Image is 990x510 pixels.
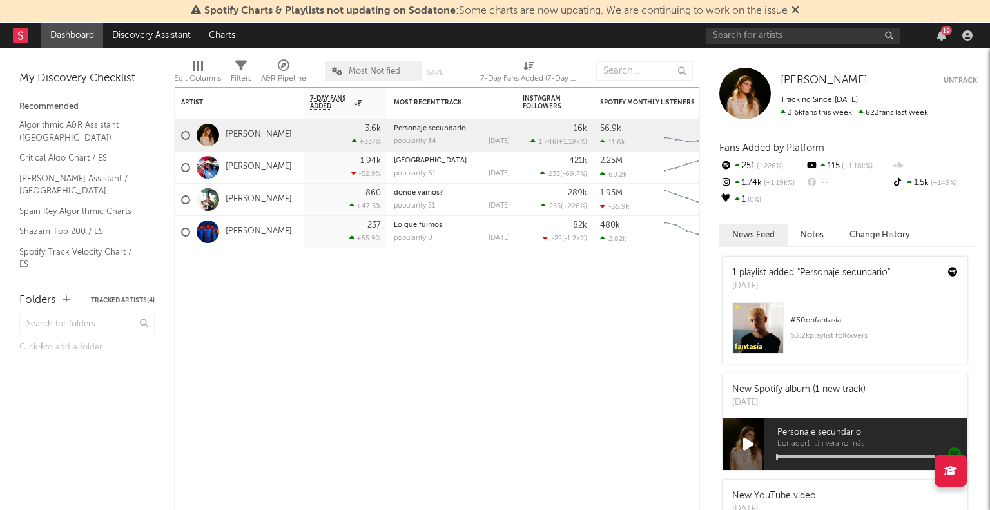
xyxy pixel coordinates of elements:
a: [PERSON_NAME] [781,74,868,87]
div: A&R Pipeline [261,71,306,86]
a: [PERSON_NAME] Assistant / [GEOGRAPHIC_DATA] [19,172,142,198]
div: [DATE] [489,170,510,177]
div: dónde vamos? [394,190,510,197]
div: ( ) [540,170,587,178]
div: Personaje secundario [394,125,510,132]
div: Edit Columns [174,71,221,86]
div: ( ) [530,137,587,146]
div: Spotify Monthly Listeners [600,99,697,106]
div: 421k [569,157,587,165]
div: popularity: 0 [394,235,432,242]
a: Charts [200,23,244,48]
div: 1.94k [360,157,381,165]
div: [DATE] [489,235,510,242]
span: Personaje secundario [777,425,967,440]
a: Shazam Top 200 / ES [19,224,142,239]
button: 19 [937,30,946,41]
input: Search for folders... [19,315,155,333]
span: +1.18k % [840,163,873,170]
div: 60.2k [600,170,627,179]
a: [PERSON_NAME] [226,130,292,141]
span: -22 [551,235,562,242]
div: 16k [574,124,587,133]
div: ( ) [541,202,587,210]
a: Dashboard [41,23,103,48]
div: # 30 on fantasía [790,313,958,328]
a: [PERSON_NAME] [226,226,292,237]
div: My Discovery Checklist [19,71,155,86]
div: 2.25M [600,157,623,165]
div: 1.5k [891,175,977,191]
div: 1.95M [600,189,623,197]
div: -- [891,158,977,175]
input: Search... [596,61,693,81]
div: 3.6k [365,124,381,133]
div: 7-Day Fans Added (7-Day Fans Added) [480,71,577,86]
span: -69.7 % [562,171,585,178]
span: -1.2k % [564,235,585,242]
div: [DATE] [489,138,510,145]
div: 19 [941,26,952,35]
div: Filters [231,71,251,86]
button: Save [427,69,443,76]
span: 1.74k [539,139,556,146]
a: Critical Algo Chart / ES [19,151,142,165]
a: #30onfantasía63.2kplaylist followers [723,302,967,364]
div: Lo que fuimos [394,222,510,229]
div: 11.6k [600,138,625,146]
span: Spotify Charts & Playlists not updating on Sodatone [204,6,456,16]
div: [DATE] [732,280,890,293]
div: 1 playlist added [732,266,890,280]
span: Fans Added by Platform [719,143,824,153]
button: Change History [837,224,923,246]
div: +55.9 % [349,234,381,242]
div: New Spotify album (1 new track) [732,383,866,397]
div: 7-Day Fans Added (7-Day Fans Added) [480,55,577,92]
span: : Some charts are now updating. We are continuing to work on the issue [204,6,788,16]
span: 7-Day Fans Added [310,95,351,110]
a: [GEOGRAPHIC_DATA] [394,157,467,164]
div: A&R Pipeline [261,55,306,92]
div: 237 [367,221,381,230]
span: Most Notified [349,67,400,75]
div: 251 [719,158,805,175]
div: -- [805,175,891,191]
button: Untrack [944,74,977,87]
span: +1.19k % [558,139,585,146]
span: 3.6k fans this week [781,109,852,117]
div: 2.82k [600,235,626,243]
svg: Chart title [658,216,716,248]
button: Notes [788,224,837,246]
div: ( ) [543,234,587,242]
span: 255 [549,203,561,210]
div: -52.9 % [351,170,381,178]
div: New YouTube video [732,489,816,503]
span: Tracking Since: [DATE] [781,96,858,104]
div: popularity: 51 [394,202,435,210]
button: Tracked Artists(4) [91,297,155,304]
svg: Chart title [658,119,716,152]
span: borrador1: Un verano más [777,440,967,448]
a: Spain Key Algorithmic Charts [19,204,142,219]
div: Artist [181,99,278,106]
div: Click to add a folder. [19,340,155,355]
div: Recommended [19,99,155,115]
div: popularity: 61 [394,170,436,177]
div: Instagram Followers [523,95,568,110]
span: +1.19k % [762,180,795,187]
div: +47.5 % [349,202,381,210]
div: 63.2k playlist followers [790,328,958,344]
a: "Personaje secundario" [797,268,890,277]
span: 233 [548,171,560,178]
button: News Feed [719,224,788,246]
div: [DATE] [489,202,510,210]
a: [PERSON_NAME] [226,162,292,173]
div: 82k [573,221,587,230]
div: 1 [719,191,805,208]
span: +226 % [563,203,585,210]
div: Filters [231,55,251,92]
div: Sevilla [394,157,510,164]
span: Dismiss [791,6,799,16]
div: -35.9k [600,202,630,211]
span: 823 fans last week [781,109,928,117]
